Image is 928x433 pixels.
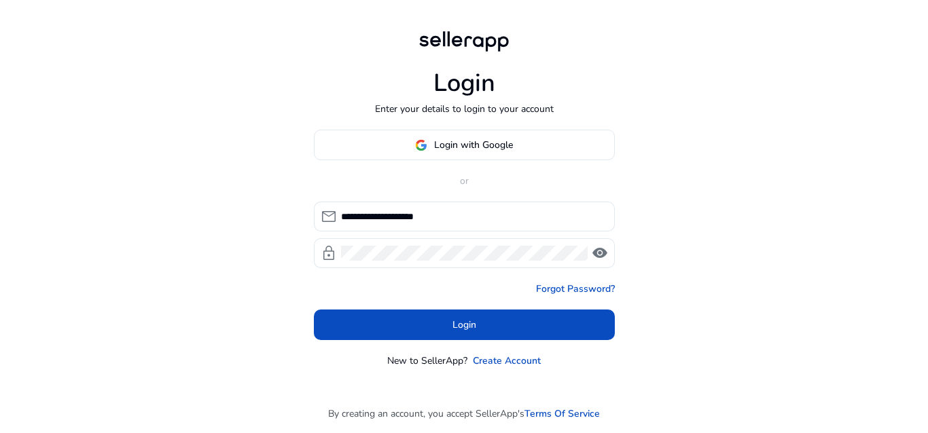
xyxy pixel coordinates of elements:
span: mail [321,208,337,225]
span: Login with Google [434,138,513,152]
a: Terms Of Service [524,407,600,421]
span: lock [321,245,337,261]
p: Enter your details to login to your account [375,102,554,116]
a: Forgot Password? [536,282,615,296]
span: Login [452,318,476,332]
span: visibility [592,245,608,261]
h1: Login [433,69,495,98]
a: Create Account [473,354,541,368]
img: google-logo.svg [415,139,427,151]
button: Login [314,309,615,340]
p: New to SellerApp? [387,354,467,368]
p: or [314,174,615,188]
button: Login with Google [314,130,615,160]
